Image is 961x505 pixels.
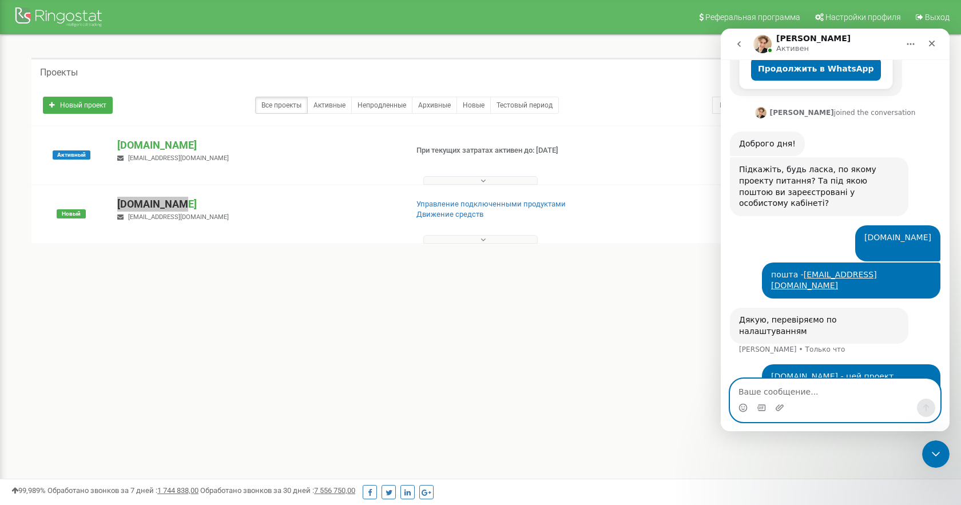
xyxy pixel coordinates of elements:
[314,486,355,495] u: 7 556 750,00
[351,97,412,114] a: Непродленные
[117,138,398,153] p: [DOMAIN_NAME]
[416,145,622,156] p: При текущих затратах активен до: [DATE]
[705,13,800,22] span: Реферальная программа
[40,67,78,78] h5: Проекты
[43,97,113,114] a: Новый проект
[157,486,198,495] u: 1 744 838,00
[255,97,308,114] a: Все проекты
[712,97,868,114] input: Поиск
[825,13,901,22] span: Настройки профиля
[412,97,457,114] a: Архивные
[922,440,950,468] iframe: Intercom live chat
[47,486,198,495] span: Обработано звонков за 7 дней :
[200,486,355,495] span: Обработано звонков за 30 дней :
[11,486,46,495] span: 99,989%
[721,29,950,431] iframe: Intercom live chat
[307,97,352,114] a: Активные
[57,209,86,218] span: Новый
[128,154,229,162] span: [EMAIL_ADDRESS][DOMAIN_NAME]
[117,197,398,212] p: [DOMAIN_NAME]
[925,13,950,22] span: Выход
[416,200,566,208] a: Управление подключенными продуктами
[416,210,483,218] a: Движение средств
[128,213,229,221] span: [EMAIL_ADDRESS][DOMAIN_NAME]
[456,97,491,114] a: Новые
[490,97,559,114] a: Тестовый период
[53,150,90,160] span: Активный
